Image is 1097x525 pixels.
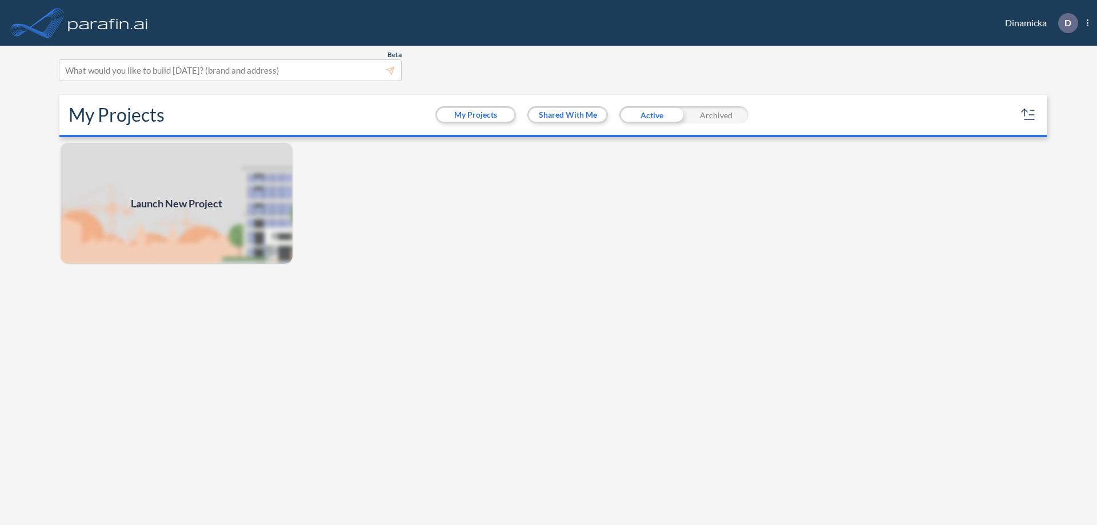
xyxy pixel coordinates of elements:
[59,142,294,265] a: Launch New Project
[1064,18,1071,28] p: D
[131,196,222,211] span: Launch New Project
[619,106,684,123] div: Active
[684,106,748,123] div: Archived
[59,142,294,265] img: add
[66,11,150,34] img: logo
[529,108,606,122] button: Shared With Me
[437,108,514,122] button: My Projects
[387,50,402,59] span: Beta
[988,13,1088,33] div: Dinamicka
[1019,106,1038,124] button: sort
[69,104,165,126] h2: My Projects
